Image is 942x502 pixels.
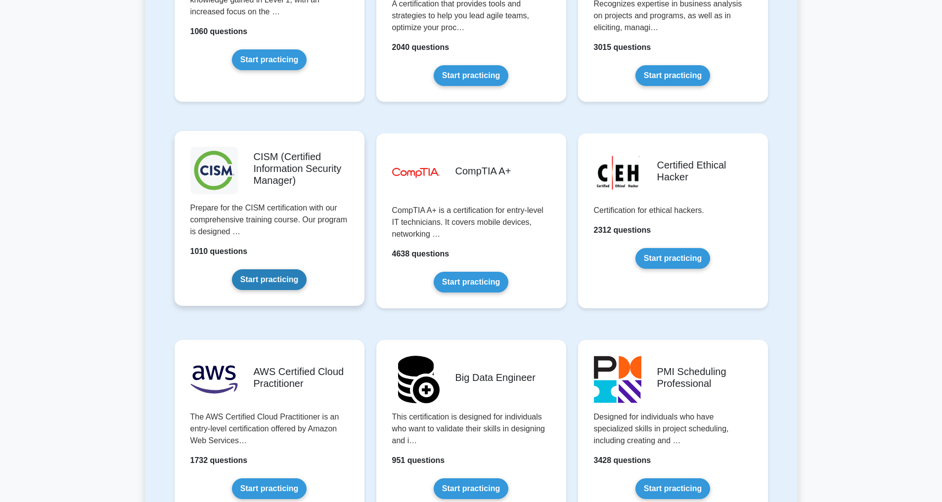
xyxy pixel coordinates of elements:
[635,478,710,499] a: Start practicing
[434,478,508,499] a: Start practicing
[232,478,307,499] a: Start practicing
[232,269,307,290] a: Start practicing
[635,65,710,86] a: Start practicing
[434,272,508,293] a: Start practicing
[434,65,508,86] a: Start practicing
[635,248,710,269] a: Start practicing
[232,49,307,70] a: Start practicing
